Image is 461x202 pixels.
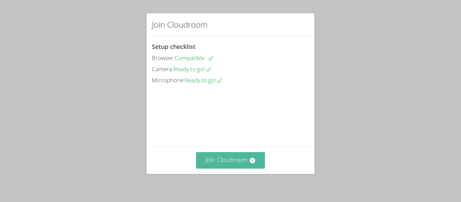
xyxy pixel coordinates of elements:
span: Microphone: [152,76,185,84]
span: Browser: [152,54,175,62]
span: Compatible [175,54,214,62]
h2: Join Cloudroom [152,19,208,31]
button: Join Cloudroom [196,152,265,169]
span: Ready to go! [185,76,223,84]
span: Ready to go! [173,65,212,73]
span: Camera: [152,65,173,73]
span: Setup checklist [152,42,195,51]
